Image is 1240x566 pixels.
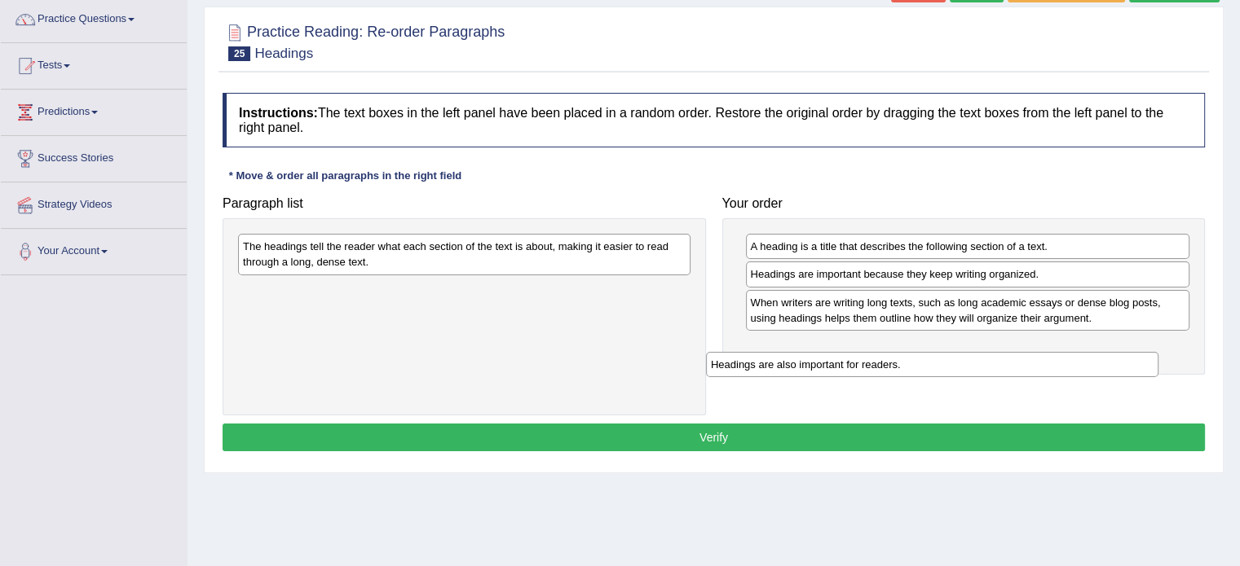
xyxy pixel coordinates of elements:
[746,234,1190,259] div: A heading is a title that describes the following section of a text.
[1,136,187,177] a: Success Stories
[223,93,1205,147] h4: The text boxes in the left panel have been placed in a random order. Restore the original order b...
[706,352,1158,377] div: Headings are also important for readers.
[239,106,318,120] b: Instructions:
[223,196,706,211] h4: Paragraph list
[746,290,1190,331] div: When writers are writing long texts, such as long academic essays or dense blog posts, using head...
[223,20,505,61] h2: Practice Reading: Re-order Paragraphs
[1,90,187,130] a: Predictions
[223,168,468,183] div: * Move & order all paragraphs in the right field
[254,46,313,61] small: Headings
[1,182,187,223] a: Strategy Videos
[223,423,1205,451] button: Verify
[722,196,1206,211] h4: Your order
[1,229,187,270] a: Your Account
[746,261,1190,287] div: Headings are important because they keep writing organized.
[238,234,691,274] div: The headings tell the reader what each section of the text is about, making it easier to read thr...
[228,46,250,61] span: 25
[1,43,187,84] a: Tests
